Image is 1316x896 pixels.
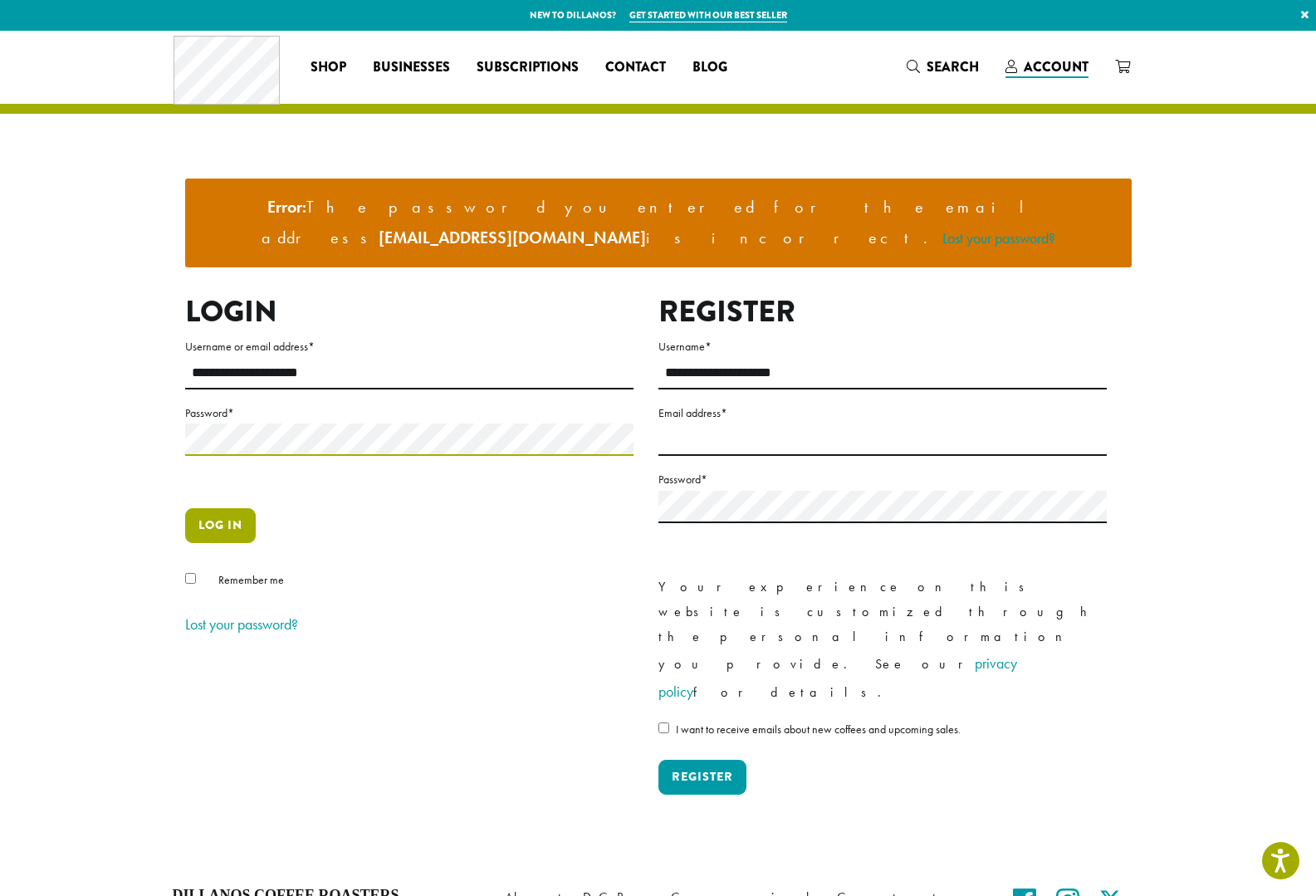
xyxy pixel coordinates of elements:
span: Search [927,57,979,76]
label: Password [658,469,1107,490]
label: Email address [658,403,1107,424]
button: Register [658,760,746,795]
span: Businesses [373,57,450,78]
strong: [EMAIL_ADDRESS][DOMAIN_NAME] [379,227,646,248]
span: Subscriptions [477,57,579,78]
input: I want to receive emails about new coffees and upcoming sales. [658,722,669,733]
a: Get started with our best seller [629,8,787,22]
label: Username or email address [185,336,634,357]
span: Contact [605,57,666,78]
h2: Register [658,294,1107,330]
a: Lost your password? [185,614,298,634]
label: Password [185,403,634,424]
h2: Login [185,294,634,330]
a: Search [893,53,992,81]
span: Shop [311,57,346,78]
span: Account [1024,57,1089,76]
a: Lost your password? [942,228,1055,247]
li: The password you entered for the email address is incorrect. [198,192,1118,254]
p: Your experience on this website is customized through the personal information you provide. See o... [658,575,1107,706]
span: Remember me [218,572,284,587]
button: Log in [185,508,256,543]
label: Username [658,336,1107,357]
span: I want to receive emails about new coffees and upcoming sales. [676,722,961,737]
span: Blog [692,57,727,78]
strong: Error: [267,196,306,218]
a: privacy policy [658,654,1017,701]
a: Shop [297,54,360,81]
